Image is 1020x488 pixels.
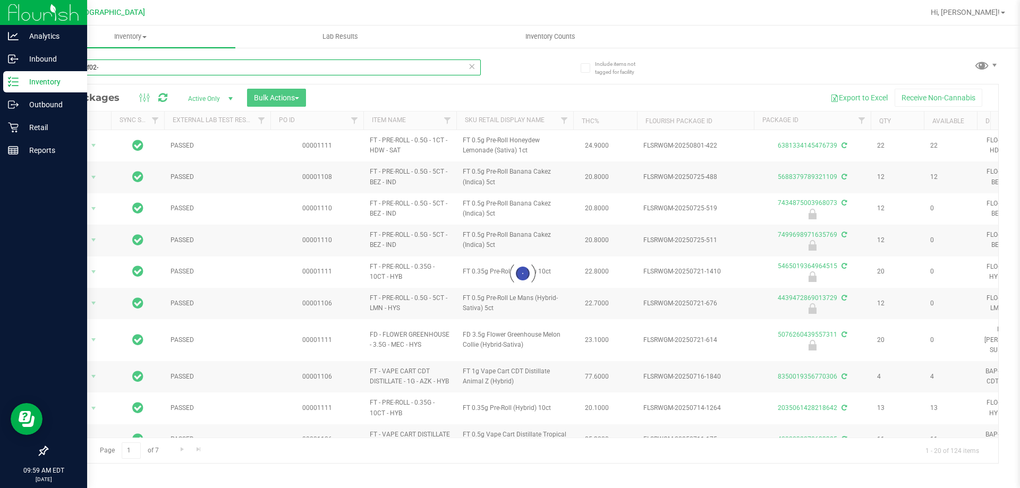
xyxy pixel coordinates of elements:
inline-svg: Inbound [8,54,19,64]
span: Clear [468,59,475,73]
input: Search Package ID, Item Name, SKU, Lot or Part Number... [47,59,481,75]
span: Inventory Counts [511,32,590,41]
a: Inventory [25,25,235,48]
p: Retail [19,121,82,134]
p: Reports [19,144,82,157]
p: Inventory [19,75,82,88]
span: Inventory [25,32,235,41]
span: Lab Results [308,32,372,41]
inline-svg: Retail [8,122,19,133]
p: Analytics [19,30,82,42]
a: Inventory Counts [445,25,655,48]
span: Include items not tagged for facility [595,60,648,76]
p: 09:59 AM EDT [5,466,82,475]
span: Hi, [PERSON_NAME]! [931,8,1000,16]
a: Lab Results [235,25,445,48]
p: [DATE] [5,475,82,483]
p: Outbound [19,98,82,111]
inline-svg: Outbound [8,99,19,110]
iframe: Resource center [11,403,42,435]
inline-svg: Analytics [8,31,19,41]
inline-svg: Reports [8,145,19,156]
span: [GEOGRAPHIC_DATA] [72,8,145,17]
p: Inbound [19,53,82,65]
inline-svg: Inventory [8,76,19,87]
